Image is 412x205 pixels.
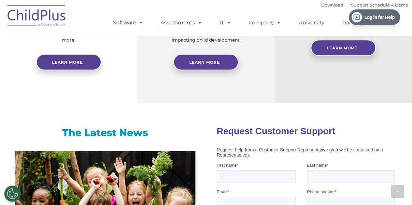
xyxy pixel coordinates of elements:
[321,2,343,7] a: Download
[36,54,101,70] a: Learn more
[327,45,357,50] span: Learn More
[370,2,408,7] a: Schedule A Demo
[91,43,110,48] span: Last name
[242,16,288,29] a: Company
[91,70,118,74] span: Phone number
[15,126,195,139] h3: The Latest News
[292,16,331,29] a: University
[321,2,408,7] font: |
[189,60,220,65] span: Learn More
[213,16,238,29] a: IT
[4,186,21,202] button: Cookies Settings
[4,0,69,33] img: ChildPlus by Procare Solutions
[335,16,397,29] a: Training Scramble!!
[107,16,150,29] a: Software
[52,60,83,65] span: Learn more
[351,2,368,7] a: Support
[311,40,376,56] a: Learn More
[173,54,238,70] a: Learn More
[154,16,209,29] a: Assessments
